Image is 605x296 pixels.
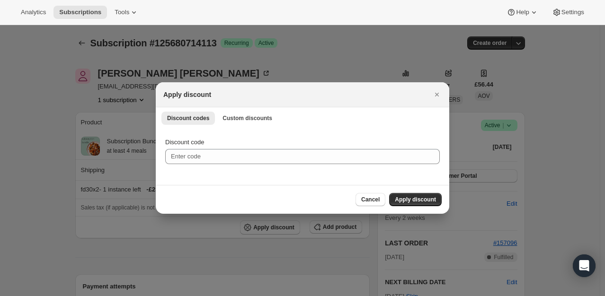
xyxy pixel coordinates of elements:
[395,196,436,203] span: Apply discount
[15,6,52,19] button: Analytics
[165,149,440,164] input: Enter code
[561,9,584,16] span: Settings
[501,6,544,19] button: Help
[109,6,144,19] button: Tools
[165,139,204,146] span: Discount code
[156,128,449,185] div: Discount codes
[167,114,209,122] span: Discount codes
[21,9,46,16] span: Analytics
[161,112,215,125] button: Discount codes
[217,112,278,125] button: Custom discounts
[516,9,529,16] span: Help
[163,90,211,99] h2: Apply discount
[389,193,442,206] button: Apply discount
[59,9,101,16] span: Subscriptions
[573,254,596,277] div: Open Intercom Messenger
[430,88,444,101] button: Close
[546,6,590,19] button: Settings
[356,193,385,206] button: Cancel
[53,6,107,19] button: Subscriptions
[115,9,129,16] span: Tools
[361,196,380,203] span: Cancel
[222,114,272,122] span: Custom discounts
